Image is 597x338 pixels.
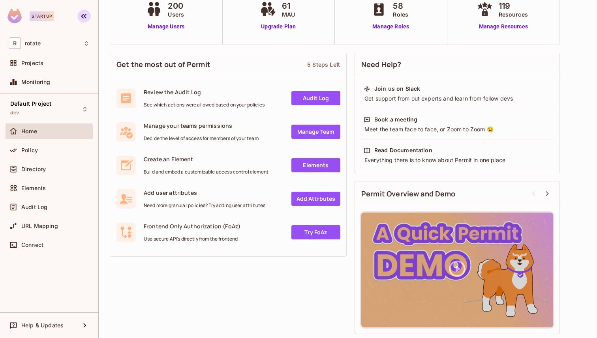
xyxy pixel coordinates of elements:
[258,22,299,31] a: Upgrade Plan
[21,242,43,248] span: Connect
[21,166,46,172] span: Directory
[475,22,532,31] a: Manage Resources
[21,147,38,153] span: Policy
[291,91,340,105] a: Audit Log
[21,60,43,66] span: Projects
[291,158,340,172] a: Elements
[369,22,412,31] a: Manage Roles
[364,95,551,103] div: Get support from out experts and learn from fellow devs
[144,135,259,142] span: Decide the level of access for members of your team
[144,22,188,31] a: Manage Users
[291,192,340,206] a: Add Attrbutes
[144,189,265,196] span: Add user attributes
[374,116,417,123] div: Book a meeting
[21,322,64,329] span: Help & Updates
[144,88,265,96] span: Review the Audit Log
[144,169,268,175] span: Build and embed a customizable access control element
[361,189,456,199] span: Permit Overview and Demo
[374,85,420,93] div: Join us on Slack
[9,37,21,49] span: R
[21,79,51,85] span: Monitoring
[499,10,528,19] span: Resources
[21,204,47,210] span: Audit Log
[393,10,408,19] span: Roles
[144,122,259,129] span: Manage your teams permissions
[374,146,432,154] div: Read Documentation
[8,9,22,23] img: SReyMgAAAABJRU5ErkJggg==
[291,225,340,239] a: Try FoAz
[282,10,295,19] span: MAU
[144,236,240,242] span: Use secure API's directly from the frontend
[10,110,19,116] span: dev
[21,223,58,229] span: URL Mapping
[30,11,54,21] div: Startup
[116,60,210,69] span: Get the most out of Permit
[291,125,340,139] a: Manage Team
[364,125,551,133] div: Meet the team face to face, or Zoom to Zoom 😉
[21,128,38,134] span: Home
[144,202,265,209] span: Need more granular policies? Try adding user attributes
[144,155,268,163] span: Create an Element
[307,61,340,68] div: 5 Steps Left
[364,156,551,164] div: Everything there is to know about Permit in one place
[168,10,184,19] span: Users
[25,40,41,47] span: Workspace: rotate
[361,60,402,69] span: Need Help?
[144,222,240,230] span: Frontend Only Authorization (FoAz)
[21,185,46,191] span: Elements
[144,102,265,108] span: See which actions were allowed based on your policies
[10,101,51,107] span: Default Project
